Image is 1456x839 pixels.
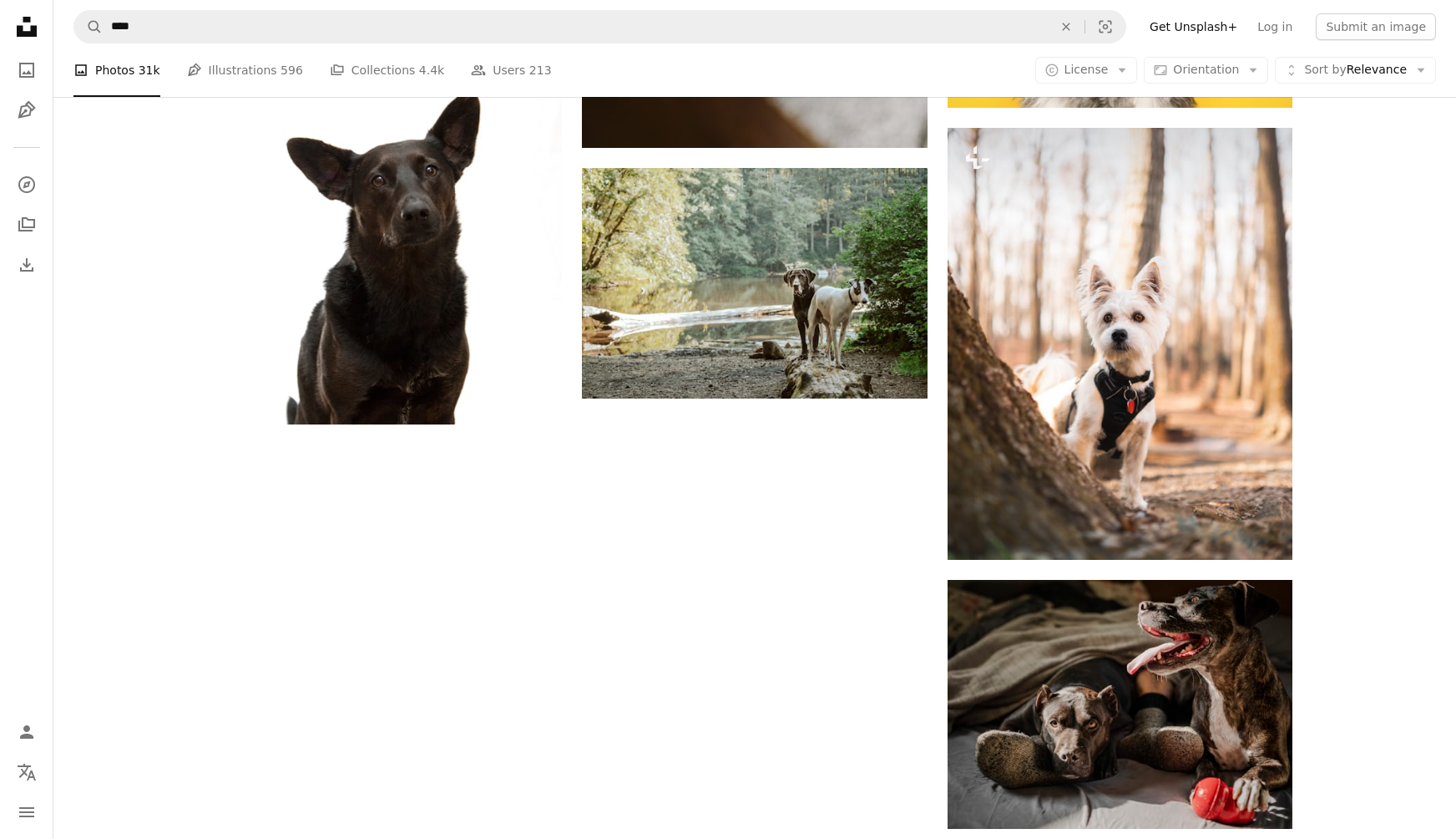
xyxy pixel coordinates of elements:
[529,61,552,79] span: 213
[10,94,43,127] a: Illustrations
[1085,11,1125,43] button: Visual search
[948,696,1292,711] a: brown and white short coated dog lying on bed
[1304,62,1407,79] span: Relevance
[217,157,562,172] a: black dog
[10,248,43,282] a: Download History
[10,168,43,201] a: Explore
[10,755,43,789] button: Language
[10,208,43,242] a: Collections
[281,61,303,79] span: 596
[1247,13,1302,40] a: Log in
[10,53,43,87] a: Photos
[948,336,1292,351] a: a small white dog standing next to a tree
[1304,63,1346,76] span: Sort by
[582,275,927,290] a: white and brown short coated dog on brown rock near body of water during daytime
[1173,63,1239,76] span: Orientation
[10,715,43,749] a: Log in / Sign up
[1064,63,1109,76] span: License
[187,43,303,97] a: Illustrations 596
[582,168,927,399] img: white and brown short coated dog on brown rock near body of water during daytime
[419,61,444,79] span: 4.4k
[1275,57,1436,84] button: Sort byRelevance
[1144,57,1268,84] button: Orientation
[471,43,551,97] a: Users 213
[1035,57,1138,84] button: License
[10,796,43,829] button: Menu
[74,11,103,43] button: Search Unsplash
[330,43,444,97] a: Collections 4.4k
[10,10,43,47] a: Home — Unsplash
[1316,13,1436,40] button: Submit an image
[1048,11,1084,43] button: Clear
[1140,13,1247,40] a: Get Unsplash+
[73,10,1126,43] form: Find visuals sitewide
[948,580,1292,829] img: brown and white short coated dog lying on bed
[948,128,1292,560] img: a small white dog standing next to a tree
